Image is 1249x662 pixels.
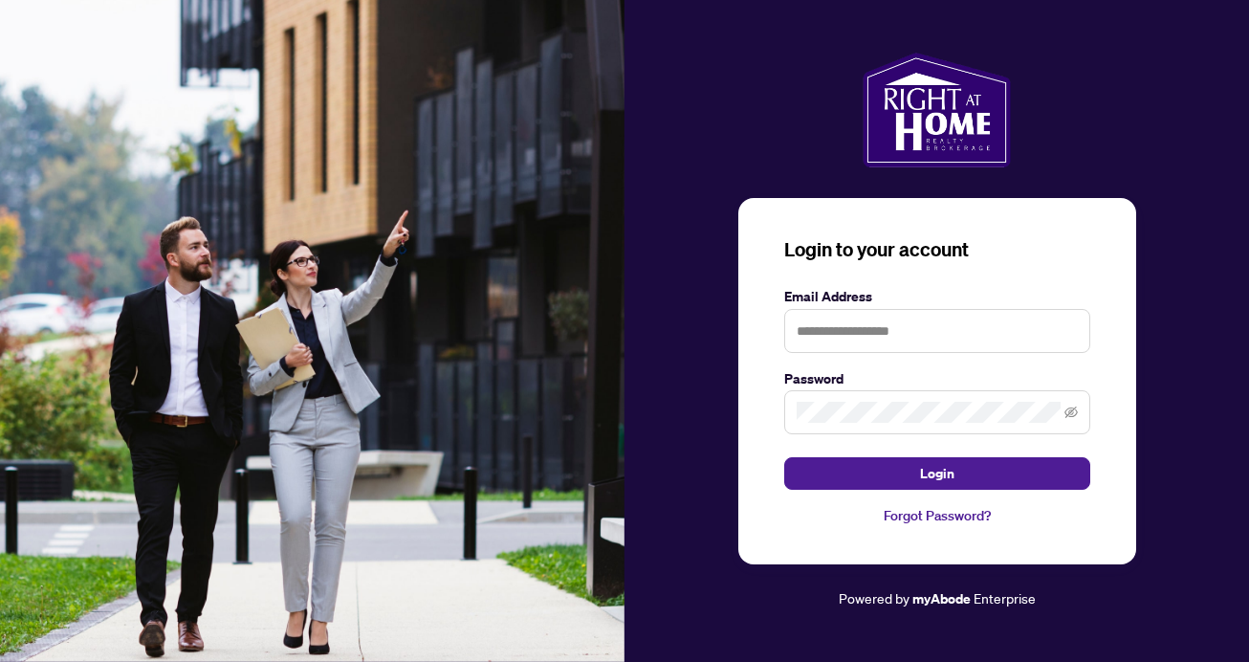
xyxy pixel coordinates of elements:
[839,589,909,607] span: Powered by
[863,53,1011,167] img: ma-logo
[784,286,1090,307] label: Email Address
[784,368,1090,389] label: Password
[784,236,1090,263] h3: Login to your account
[912,588,971,609] a: myAbode
[920,458,954,489] span: Login
[974,589,1036,607] span: Enterprise
[1064,406,1078,419] span: eye-invisible
[784,505,1090,526] a: Forgot Password?
[784,457,1090,490] button: Login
